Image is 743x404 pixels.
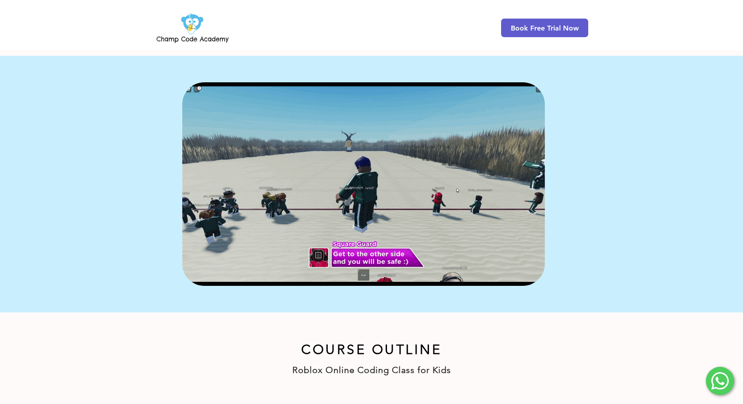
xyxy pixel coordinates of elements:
[155,11,230,45] img: Champ Code Academy Logo PNG.png
[501,19,588,37] a: Book Free Trial Now
[301,342,442,358] span: COURSE OUTLINE
[182,82,545,286] img: FINAL Roblox Page Squid game 15s 23.3mb gif.gif
[511,24,579,32] span: Book Free Trial Now
[292,365,451,375] span: Roblox Online Coding Class for Kids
